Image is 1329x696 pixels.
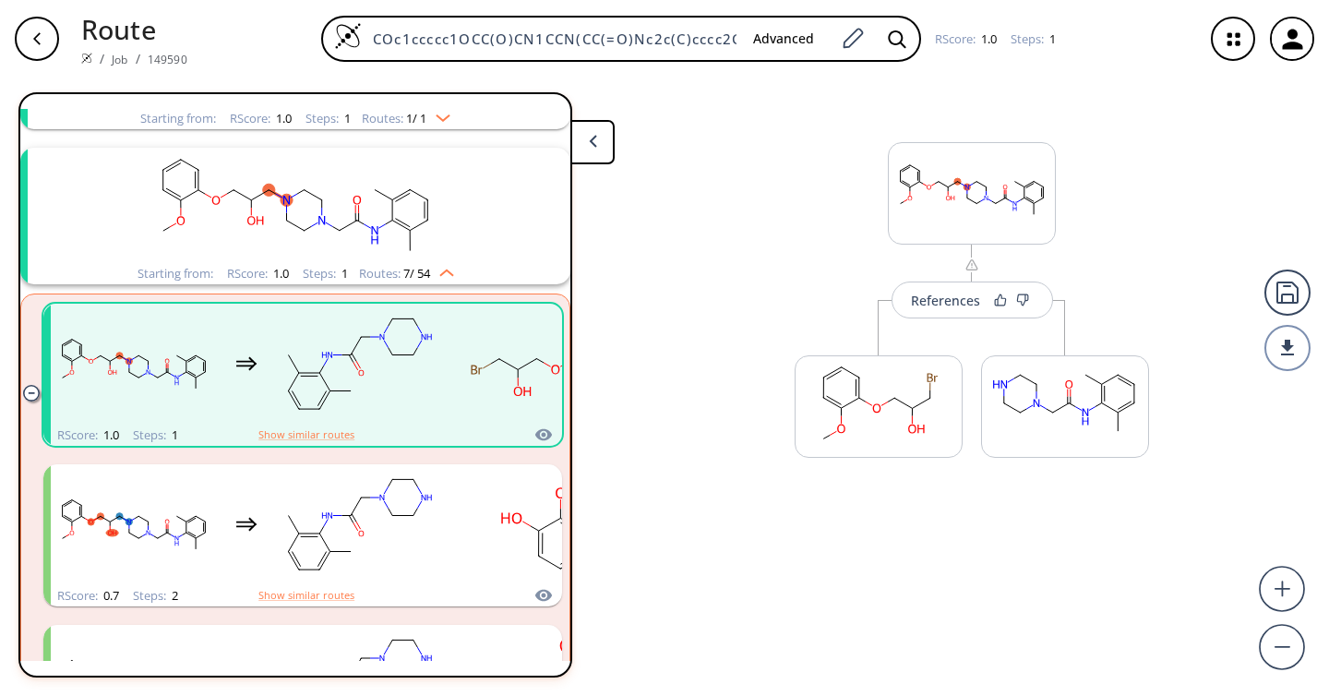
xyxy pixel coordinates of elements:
div: References [911,294,980,306]
svg: Cc1cccc(C)c1NC(=O)CN1CCNCC1 [982,356,1148,450]
div: Routes: [362,113,450,125]
img: Logo Spaya [334,22,362,50]
svg: COc1ccccc1O [461,467,627,582]
img: Spaya logo [81,53,92,64]
svg: Cc1cccc(C)c1NC(=O)CN1CCNCC1 [276,467,442,582]
img: Down [426,107,450,122]
button: Show similar routes [258,587,354,604]
div: Steps : [1011,33,1056,45]
svg: COc1ccccc1OCC(O)CBr [461,306,627,422]
div: RScore : [57,429,119,441]
input: Enter SMILES [362,30,738,48]
div: Steps : [133,429,178,441]
div: RScore : [57,590,119,602]
li: / [136,49,140,68]
span: 1.0 [101,426,119,443]
div: RScore : [935,33,997,45]
span: 1.0 [273,110,292,126]
span: 7 / 54 [403,268,430,280]
svg: COc1ccccc1OCC(O)CN1CCN(CC(=O)Nc2c(C)cccc2C)CC1 [55,148,535,263]
div: Steps : [133,590,178,602]
img: Up [430,262,454,277]
span: 1 [169,426,178,443]
span: 1.0 [270,265,289,282]
li: / [100,49,104,68]
span: 1 [1047,30,1056,47]
span: 1.0 [978,30,997,47]
div: RScore : [230,113,292,125]
span: 1 [339,265,348,282]
svg: COc1ccccc1OCC(O)CBr [796,356,962,450]
a: 149590 [148,52,187,67]
span: 1 [341,110,351,126]
div: RScore : [227,268,289,280]
span: 0.7 [101,587,119,604]
div: Steps : [303,268,348,280]
div: Starting from: [138,268,213,280]
div: Steps : [305,113,351,125]
button: Advanced [738,22,829,56]
img: warning [964,258,979,272]
span: 2 [169,587,178,604]
button: Show similar routes [258,426,354,443]
div: Starting from: [140,113,216,125]
div: Routes: [359,268,454,280]
p: Route [81,9,187,49]
svg: COc1ccccc1OCC(O)CN1CCN(CC(=O)Nc2c(C)cccc2C)CC1 [51,306,217,422]
svg: Cc1cccc(C)c1NC(=O)CN1CCNCC1 [276,306,442,422]
button: References [892,282,1053,318]
a: Job [112,52,127,67]
svg: COc1ccccc1OCC(O)CN1CCN(CC(=O)Nc2c(C)cccc2C)CC1 [51,467,217,582]
span: 1 / 1 [406,113,426,125]
svg: COc1ccccc1OCC(O)CN1CCN(CC(=O)Nc2c(C)cccc2C)CC1 [889,143,1055,237]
